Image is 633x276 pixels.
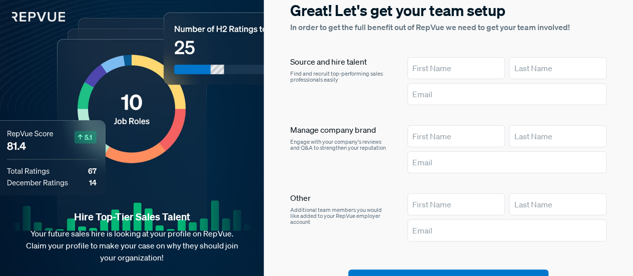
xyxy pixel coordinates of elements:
input: First Name [407,57,505,79]
input: Email [407,83,606,105]
h6: Other [290,193,391,203]
strong: Hire Top-Tier Sales Talent [16,210,248,223]
input: Last Name [509,57,606,79]
p: Engage with your company's reviews and Q&A to strengthen your reputation [290,139,391,151]
p: Your future sales hire is looking at your profile on RepVue. Claim your profile to make your case... [16,227,248,263]
input: Email [407,151,606,173]
input: Last Name [509,193,606,215]
input: First Name [407,193,505,215]
p: Additional team members you would like added to your RepVue employer account [290,207,391,225]
p: In order to get the full benefit out of RepVue we need to get your team involved! [290,21,607,33]
input: Email [407,219,606,241]
h6: Manage company brand [290,125,391,135]
input: Last Name [509,125,606,147]
input: First Name [407,125,505,147]
h6: Source and hire talent [290,57,391,67]
p: Find and recruit top-performing sales professionals easily [290,71,391,83]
